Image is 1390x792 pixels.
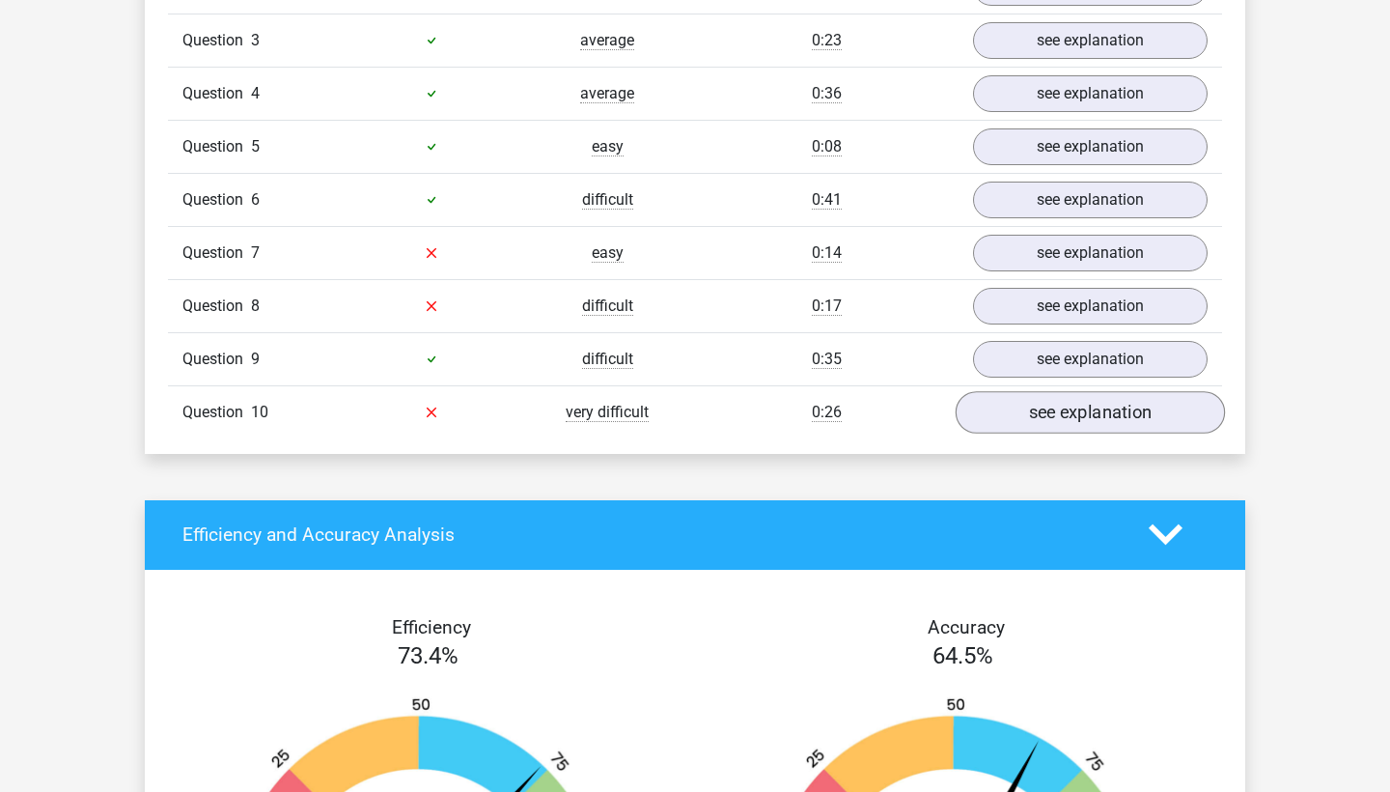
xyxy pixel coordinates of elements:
[717,616,1215,638] h4: Accuracy
[182,241,251,265] span: Question
[582,350,633,369] span: difficult
[956,391,1225,434] a: see explanation
[973,288,1208,325] a: see explanation
[582,297,633,316] span: difficult
[580,84,634,103] span: average
[973,75,1208,112] a: see explanation
[182,188,251,212] span: Question
[973,128,1208,165] a: see explanation
[812,297,842,316] span: 0:17
[182,295,251,318] span: Question
[592,243,624,263] span: easy
[812,350,842,369] span: 0:35
[251,190,260,209] span: 6
[582,190,633,210] span: difficult
[812,137,842,156] span: 0:08
[973,182,1208,218] a: see explanation
[566,403,649,422] span: very difficult
[812,190,842,210] span: 0:41
[251,137,260,156] span: 5
[812,31,842,50] span: 0:23
[812,84,842,103] span: 0:36
[182,616,681,638] h4: Efficiency
[973,341,1208,378] a: see explanation
[932,642,993,669] span: 64.5%
[251,297,260,315] span: 8
[182,29,251,52] span: Question
[251,84,260,102] span: 4
[182,135,251,158] span: Question
[251,31,260,49] span: 3
[251,403,268,421] span: 10
[592,137,624,156] span: easy
[182,82,251,105] span: Question
[973,22,1208,59] a: see explanation
[812,243,842,263] span: 0:14
[398,642,459,669] span: 73.4%
[251,350,260,368] span: 9
[580,31,634,50] span: average
[812,403,842,422] span: 0:26
[182,348,251,371] span: Question
[182,401,251,424] span: Question
[182,523,1120,546] h4: Efficiency and Accuracy Analysis
[973,235,1208,271] a: see explanation
[251,243,260,262] span: 7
